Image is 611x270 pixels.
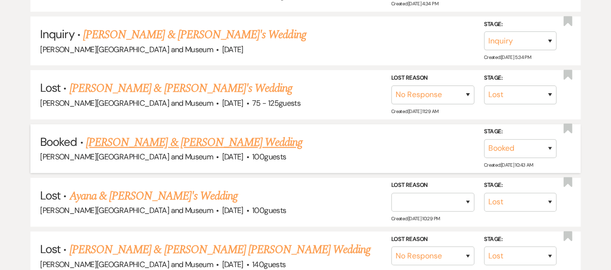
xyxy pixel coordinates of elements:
[484,162,533,168] span: Created: [DATE] 10:43 AM
[391,215,440,222] span: Created: [DATE] 10:29 PM
[222,205,243,215] span: [DATE]
[252,152,286,162] span: 100 guests
[40,242,60,256] span: Lost
[222,44,243,55] span: [DATE]
[40,188,60,203] span: Lost
[40,205,213,215] span: [PERSON_NAME][GEOGRAPHIC_DATA] and Museum
[484,234,556,244] label: Stage:
[484,180,556,191] label: Stage:
[391,0,438,7] span: Created: [DATE] 4:34 PM
[40,152,213,162] span: [PERSON_NAME][GEOGRAPHIC_DATA] and Museum
[391,234,474,244] label: Lost Reason
[83,26,306,43] a: [PERSON_NAME] & [PERSON_NAME]'s Wedding
[484,73,556,84] label: Stage:
[484,19,556,30] label: Stage:
[252,259,285,270] span: 140 guests
[40,98,213,108] span: [PERSON_NAME][GEOGRAPHIC_DATA] and Museum
[222,259,243,270] span: [DATE]
[391,73,474,84] label: Lost Reason
[40,134,77,149] span: Booked
[222,98,243,108] span: [DATE]
[70,187,238,205] a: Ayana & [PERSON_NAME]'s Wedding
[40,259,213,270] span: [PERSON_NAME][GEOGRAPHIC_DATA] and Museum
[484,54,531,60] span: Created: [DATE] 5:34 PM
[252,98,300,108] span: 75 - 125 guests
[40,80,60,95] span: Lost
[391,108,438,114] span: Created: [DATE] 11:29 AM
[86,134,302,151] a: [PERSON_NAME] & [PERSON_NAME] Wedding
[40,44,213,55] span: [PERSON_NAME][GEOGRAPHIC_DATA] and Museum
[70,80,293,97] a: [PERSON_NAME] & [PERSON_NAME]'s Wedding
[391,180,474,191] label: Lost Reason
[252,205,286,215] span: 100 guests
[70,241,370,258] a: [PERSON_NAME] & [PERSON_NAME] [PERSON_NAME] Wedding
[222,152,243,162] span: [DATE]
[40,27,74,42] span: Inquiry
[484,127,556,137] label: Stage:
